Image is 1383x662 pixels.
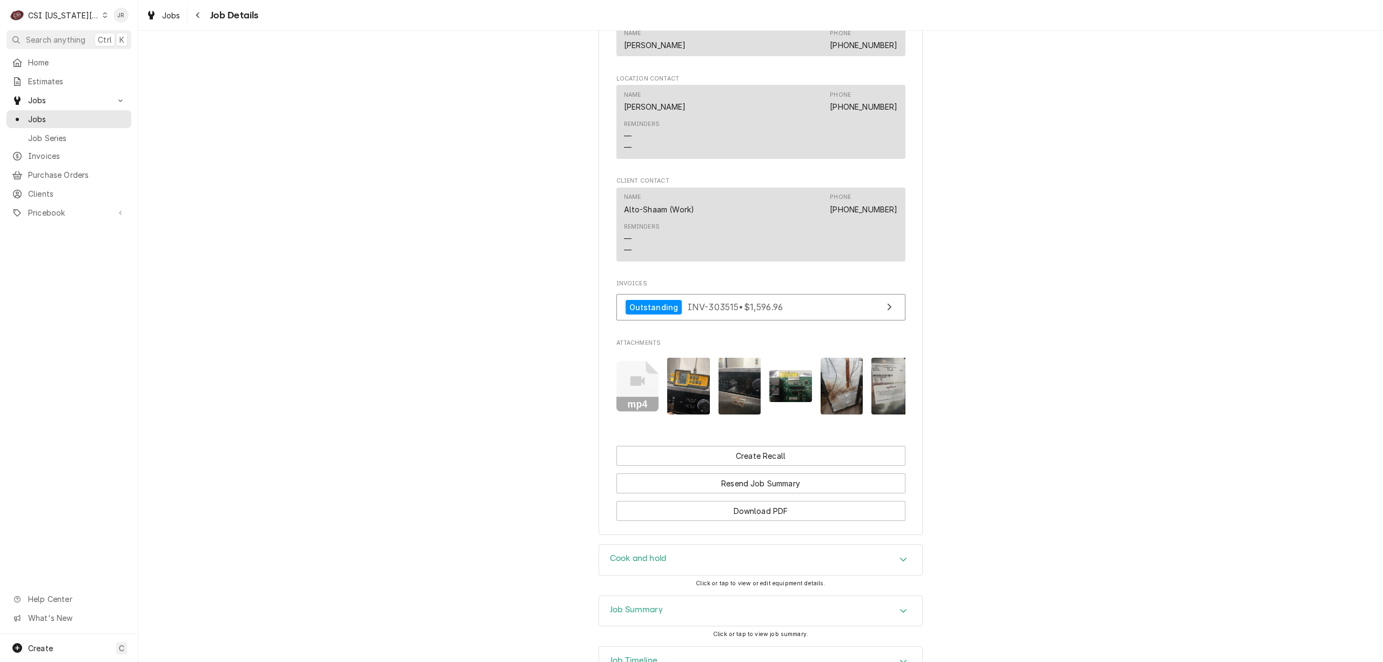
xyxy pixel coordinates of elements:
[830,102,897,111] a: [PHONE_NUMBER]
[830,91,897,112] div: Phone
[624,223,660,256] div: Reminders
[830,193,897,215] div: Phone
[616,13,905,62] div: Job Contact
[28,169,126,180] span: Purchase Orders
[6,204,131,222] a: Go to Pricebook
[713,631,808,638] span: Click or tap to view job summary.
[624,120,660,153] div: Reminders
[616,446,905,466] div: Button Group Row
[616,177,905,266] div: Client Contact
[616,446,905,521] div: Button Group
[616,473,905,493] button: Resend Job Summary
[28,113,126,125] span: Jobs
[616,339,905,347] span: Attachments
[6,54,131,71] a: Home
[6,609,131,627] a: Go to What's New
[624,29,686,51] div: Name
[719,358,761,414] img: DpsgnCxBRpmj8EesMHfm
[624,204,695,215] div: Alto-Shaam (Work)
[616,493,905,521] div: Button Group Row
[616,177,905,185] span: Client Contact
[616,85,905,164] div: Location Contact List
[28,593,125,605] span: Help Center
[599,544,923,576] div: Cook and hold
[830,91,851,99] div: Phone
[599,596,923,627] div: Job Summary
[616,23,905,56] div: Contact
[830,29,851,38] div: Phone
[28,132,126,144] span: Job Series
[28,612,125,624] span: What's New
[626,300,682,315] div: Outstanding
[616,446,905,466] button: Create Recall
[624,142,632,153] div: —
[624,120,660,129] div: Reminders
[624,91,686,112] div: Name
[599,545,922,575] div: Accordion Header
[696,580,825,587] span: Click or tap to view or edit equipment details.
[10,8,25,23] div: CSI Kansas City's Avatar
[624,101,686,112] div: [PERSON_NAME]
[616,294,905,320] a: View Invoice
[28,57,126,68] span: Home
[624,223,660,231] div: Reminders
[6,185,131,203] a: Clients
[6,110,131,128] a: Jobs
[28,10,99,21] div: CSI [US_STATE][GEOGRAPHIC_DATA]
[616,188,905,266] div: Client Contact List
[10,8,25,23] div: C
[624,233,632,244] div: —
[599,596,922,626] button: Accordion Details Expand Trigger
[28,644,53,653] span: Create
[599,545,922,575] button: Accordion Details Expand Trigger
[616,75,905,164] div: Location Contact
[616,75,905,83] span: Location Contact
[624,29,641,38] div: Name
[624,130,632,142] div: —
[616,279,905,288] span: Invoices
[688,302,783,312] span: INV-303515 • $1,596.96
[113,8,129,23] div: Jessica Rentfro's Avatar
[6,166,131,184] a: Purchase Orders
[616,501,905,521] button: Download PDF
[616,188,905,262] div: Contact
[190,6,207,24] button: Navigate back
[6,129,131,147] a: Job Series
[6,30,131,49] button: Search anythingCtrlK
[616,85,905,159] div: Contact
[599,596,922,626] div: Accordion Header
[769,370,812,402] img: N0N2bMFeTTq5PQ0IeQHX
[98,34,112,45] span: Ctrl
[830,193,851,202] div: Phone
[142,6,185,24] a: Jobs
[6,72,131,90] a: Estimates
[610,605,663,615] h3: Job Summary
[113,8,129,23] div: JR
[624,193,695,215] div: Name
[162,10,180,21] span: Jobs
[28,76,126,87] span: Estimates
[616,350,905,424] span: Attachments
[119,34,124,45] span: K
[6,91,131,109] a: Go to Jobs
[830,41,897,50] a: [PHONE_NUMBER]
[6,590,131,608] a: Go to Help Center
[616,358,659,414] button: mp4
[624,91,641,99] div: Name
[624,244,632,256] div: —
[28,95,110,106] span: Jobs
[119,643,124,654] span: C
[624,39,686,51] div: [PERSON_NAME]
[207,8,259,23] span: Job Details
[28,207,110,218] span: Pricebook
[624,193,641,202] div: Name
[28,150,126,162] span: Invoices
[830,29,897,51] div: Phone
[830,205,897,214] a: [PHONE_NUMBER]
[616,279,905,326] div: Invoices
[616,466,905,493] div: Button Group Row
[616,23,905,61] div: Job Contact List
[28,188,126,199] span: Clients
[610,553,666,564] h3: Cook and hold
[6,147,131,165] a: Invoices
